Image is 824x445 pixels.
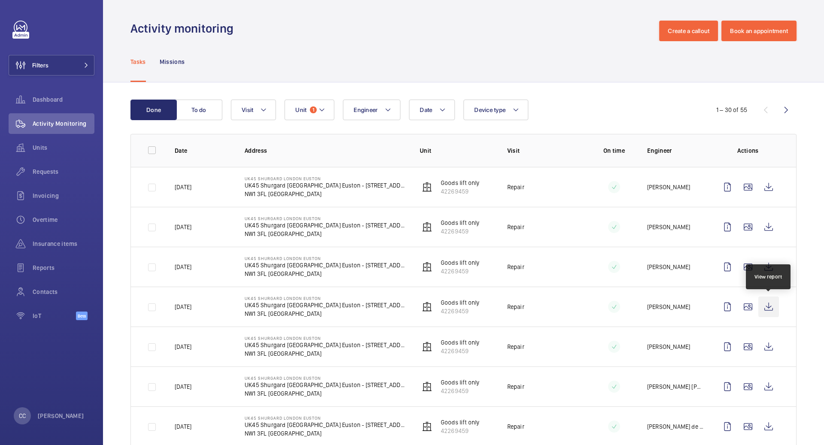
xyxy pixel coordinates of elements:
p: 42269459 [441,347,480,355]
p: 42269459 [441,387,480,395]
img: elevator.svg [422,182,432,192]
button: Date [409,100,455,120]
button: Device type [463,100,528,120]
span: Filters [32,61,48,70]
span: Date [420,106,432,113]
p: CC [19,412,26,420]
p: Goods lift only [441,218,480,227]
p: Repair [507,183,524,191]
span: 1 [310,106,317,113]
span: Reports [33,263,94,272]
p: [DATE] [175,382,191,391]
p: NW1 3FL [GEOGRAPHIC_DATA] [245,389,406,398]
button: Done [130,100,177,120]
p: [PERSON_NAME] de [PERSON_NAME] [647,422,703,431]
p: Goods lift only [441,418,480,427]
p: [PERSON_NAME] [38,412,84,420]
p: 42269459 [441,227,480,236]
p: Goods lift only [441,179,480,187]
p: [PERSON_NAME] [647,342,690,351]
p: NW1 3FL [GEOGRAPHIC_DATA] [245,190,406,198]
p: Goods lift only [441,378,480,387]
p: [PERSON_NAME] [647,303,690,311]
p: [DATE] [175,183,191,191]
p: Repair [507,422,524,431]
p: [DATE] [175,303,191,311]
p: NW1 3FL [GEOGRAPHIC_DATA] [245,309,406,318]
p: [DATE] [175,342,191,351]
p: Tasks [130,58,146,66]
span: Engineer [354,106,378,113]
p: [PERSON_NAME] [647,183,690,191]
button: Visit [231,100,276,120]
button: Create a callout [659,21,718,41]
p: NW1 3FL [GEOGRAPHIC_DATA] [245,429,406,438]
p: Engineer [647,146,703,155]
p: UK45 Shurgard [GEOGRAPHIC_DATA] Euston - [STREET_ADDRESS] [245,341,406,349]
p: Missions [160,58,185,66]
p: UK45 Shurgard London Euston [245,296,406,301]
p: Address [245,146,406,155]
p: 42269459 [441,307,480,315]
p: Repair [507,342,524,351]
p: UK45 Shurgard [GEOGRAPHIC_DATA] Euston - [STREET_ADDRESS] [245,301,406,309]
span: IoT [33,312,76,320]
p: UK45 Shurgard London Euston [245,256,406,261]
p: Goods lift only [441,258,480,267]
button: Book an appointment [721,21,797,41]
img: elevator.svg [422,342,432,352]
p: 42269459 [441,187,480,196]
span: Requests [33,167,94,176]
p: [DATE] [175,422,191,431]
p: UK45 Shurgard London Euston [245,375,406,381]
div: View report [754,273,782,281]
span: Beta [76,312,88,320]
p: [DATE] [175,223,191,231]
p: Unit [420,146,494,155]
button: To do [176,100,222,120]
img: elevator.svg [422,421,432,432]
p: NW1 3FL [GEOGRAPHIC_DATA] [245,269,406,278]
p: [PERSON_NAME] [647,263,690,271]
h1: Activity monitoring [130,21,239,36]
span: Device type [474,106,506,113]
img: elevator.svg [422,302,432,312]
span: Invoicing [33,191,94,200]
p: [PERSON_NAME] [647,223,690,231]
p: UK45 Shurgard London Euston [245,216,406,221]
p: Visit [507,146,581,155]
span: Overtime [33,215,94,224]
span: Unit [295,106,306,113]
p: UK45 Shurgard [GEOGRAPHIC_DATA] Euston - [STREET_ADDRESS] [245,421,406,429]
p: Date [175,146,231,155]
p: NW1 3FL [GEOGRAPHIC_DATA] [245,230,406,238]
p: UK45 Shurgard London Euston [245,415,406,421]
p: UK45 Shurgard London Euston [245,176,406,181]
button: Engineer [343,100,400,120]
p: [DATE] [175,263,191,271]
p: UK45 Shurgard [GEOGRAPHIC_DATA] Euston - [STREET_ADDRESS] [245,181,406,190]
img: elevator.svg [422,381,432,392]
p: On time [595,146,633,155]
span: Insurance items [33,239,94,248]
p: Repair [507,223,524,231]
p: UK45 Shurgard [GEOGRAPHIC_DATA] Euston - [STREET_ADDRESS] [245,261,406,269]
span: Visit [242,106,253,113]
button: Filters [9,55,94,76]
p: 42269459 [441,427,480,435]
p: Repair [507,263,524,271]
span: Activity Monitoring [33,119,94,128]
p: Goods lift only [441,298,480,307]
button: Unit1 [285,100,334,120]
img: elevator.svg [422,262,432,272]
p: Repair [507,382,524,391]
span: Dashboard [33,95,94,104]
p: [PERSON_NAME] [PERSON_NAME] [647,382,703,391]
span: Units [33,143,94,152]
img: elevator.svg [422,222,432,232]
p: UK45 Shurgard [GEOGRAPHIC_DATA] Euston - [STREET_ADDRESS] [245,221,406,230]
span: Contacts [33,288,94,296]
p: Repair [507,303,524,311]
p: NW1 3FL [GEOGRAPHIC_DATA] [245,349,406,358]
div: 1 – 30 of 55 [716,106,747,114]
